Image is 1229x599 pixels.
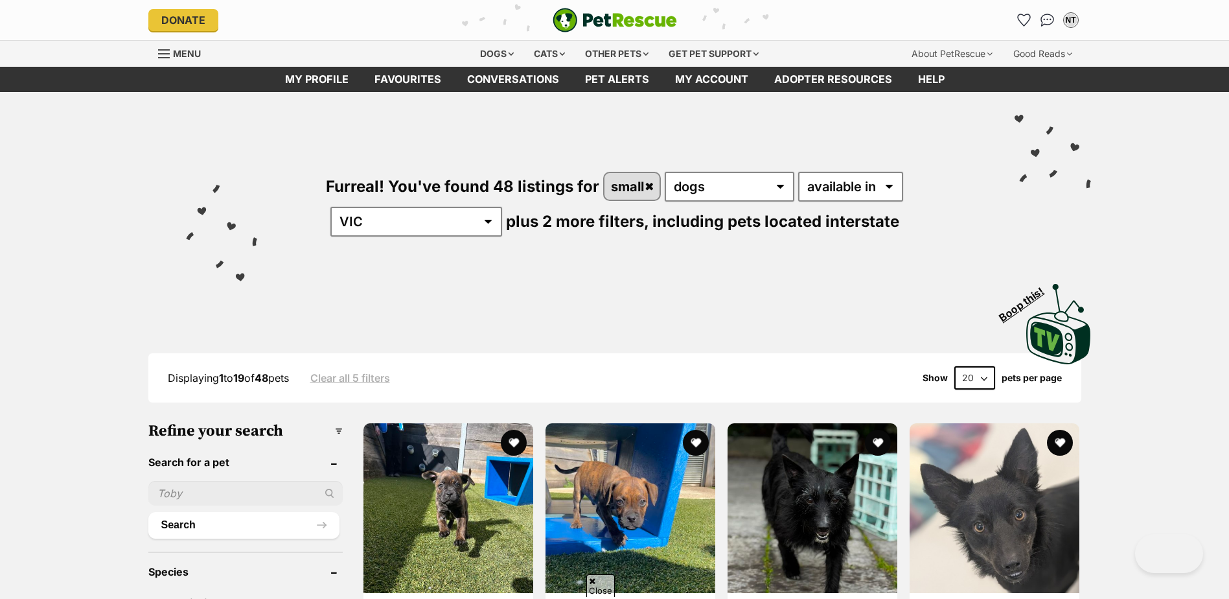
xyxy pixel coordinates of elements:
div: Good Reads [1004,41,1081,67]
button: favourite [501,430,527,456]
button: favourite [865,430,891,456]
ul: Account quick links [1014,10,1081,30]
strong: 19 [233,371,244,384]
label: pets per page [1002,373,1062,383]
header: Species [148,566,343,578]
strong: 1 [219,371,224,384]
span: including pets located interstate [652,212,899,231]
span: plus 2 more filters, [506,212,649,231]
span: Menu [173,48,201,59]
img: chat-41dd97257d64d25036548639549fe6c8038ab92f7586957e7f3b1b290dea8141.svg [1040,14,1054,27]
span: Boop this! [996,277,1056,323]
button: Search [148,512,339,538]
a: Adopter resources [761,67,905,92]
a: Clear all 5 filters [310,372,390,384]
button: favourite [683,430,709,456]
img: logo-e224e6f780fb5917bec1dbf3a21bbac754714ae5b6737aabdf751b685950b380.svg [553,8,677,32]
strong: 48 [255,371,268,384]
a: Donate [148,9,218,31]
div: NT [1064,14,1077,27]
a: Menu [158,41,210,64]
div: Cats [525,41,574,67]
a: conversations [454,67,572,92]
span: Displaying to of pets [168,371,289,384]
img: Vincenzo - Pug x English Staffordshire Bull Terrier Dog [546,423,715,593]
div: Other pets [576,41,658,67]
a: Conversations [1037,10,1058,30]
img: PetRescue TV logo [1026,284,1091,364]
span: Furreal! You've found 48 listings for [326,177,599,196]
img: Shadow (66664) - Scottish Terrier Dog [728,423,897,593]
a: Help [905,67,958,92]
a: PetRescue [553,8,677,32]
h3: Refine your search [148,422,343,440]
a: My profile [272,67,362,92]
div: About PetRescue [902,41,1002,67]
a: Boop this! [1026,272,1091,367]
a: Favourites [1014,10,1035,30]
div: Get pet support [660,41,768,67]
button: My account [1061,10,1081,30]
a: Pet alerts [572,67,662,92]
div: Dogs [471,41,523,67]
a: Favourites [362,67,454,92]
a: small [604,173,660,200]
header: Search for a pet [148,456,343,468]
img: 🦊 Nova 6312 🦊 - Australian Kelpie x Jack Russell Terrier Dog [910,423,1079,593]
span: Close [586,574,615,597]
button: favourite [1048,430,1074,456]
iframe: Help Scout Beacon - Open [1135,534,1203,573]
img: Jacques - Pug x English Staffordshire Bull Terrier Dog [363,423,533,593]
a: My account [662,67,761,92]
input: Toby [148,481,343,506]
span: Show [923,373,948,383]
